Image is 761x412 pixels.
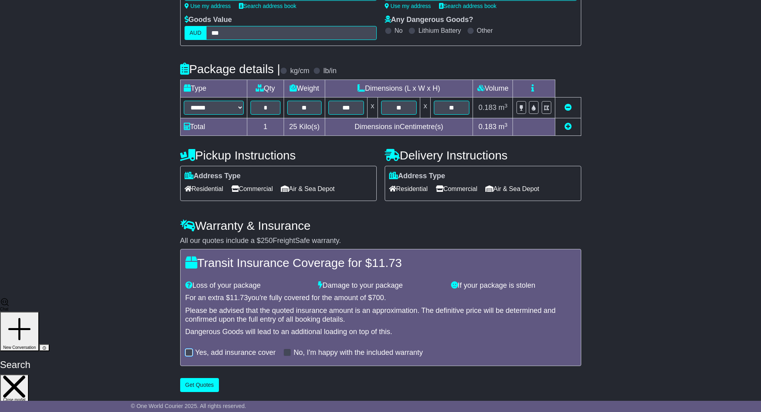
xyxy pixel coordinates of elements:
h4: Package details | [180,62,280,76]
span: 11.73 [230,294,248,302]
sup: 3 [505,122,508,128]
span: Commercial [231,183,273,195]
span: 700 [372,294,384,302]
span: Air & Sea Depot [485,183,539,195]
td: 1 [247,118,284,136]
a: Use my address [185,3,231,9]
label: Lithium Battery [418,27,461,34]
h4: Delivery Instructions [385,149,581,162]
a: Search address book [439,3,497,9]
span: Residential [389,183,428,195]
td: Type [180,80,247,98]
span: 11.73 [372,256,402,269]
td: Qty [247,80,284,98]
a: Remove this item [564,103,572,111]
label: Address Type [389,172,445,181]
button: Get Quotes [180,378,219,392]
label: No [395,27,403,34]
td: x [420,98,431,118]
div: All our quotes include a $ FreightSafe warranty. [180,237,581,245]
label: Address Type [185,172,241,181]
span: © One World Courier 2025. All rights reserved. [131,403,246,409]
span: m [499,103,508,111]
span: Commercial [436,183,477,195]
a: Use my address [385,3,431,9]
label: Any Dangerous Goods? [385,16,473,24]
span: 250 [261,237,273,245]
span: 25 [289,123,297,131]
label: Other [477,27,493,34]
div: Damage to your package [314,281,447,290]
span: Air & Sea Depot [281,183,335,195]
label: Goods Value [185,16,232,24]
label: lb/in [323,67,336,76]
div: Please be advised that the quoted insurance amount is an approximation. The definitive price will... [185,307,576,324]
a: Add new item [564,123,572,131]
td: Volume [473,80,513,98]
sup: 3 [505,103,508,109]
span: Close modal [3,398,26,402]
label: No, I'm happy with the included warranty [294,348,423,357]
td: Dimensions (L x W x H) [325,80,473,98]
h4: Warranty & Insurance [180,219,581,232]
td: x [367,98,378,118]
span: m [499,123,508,131]
label: AUD [185,26,207,40]
label: Yes, add insurance cover [195,348,276,357]
span: New Conversation [3,345,36,350]
span: 0.183 [479,123,497,131]
h4: Pickup Instructions [180,149,377,162]
td: Weight [284,80,325,98]
span: 0.183 [479,103,497,111]
div: If your package is stolen [447,281,580,290]
td: Dimensions in Centimetre(s) [325,118,473,136]
div: Loss of your package [181,281,314,290]
label: kg/cm [290,67,309,76]
td: Total [180,118,247,136]
td: Kilo(s) [284,118,325,136]
div: Dangerous Goods will lead to an additional loading on top of this. [185,328,576,336]
span: Residential [185,183,223,195]
a: Search address book [239,3,296,9]
div: For an extra $ you're fully covered for the amount of $ . [185,294,576,303]
h4: Transit Insurance Coverage for $ [185,256,576,269]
